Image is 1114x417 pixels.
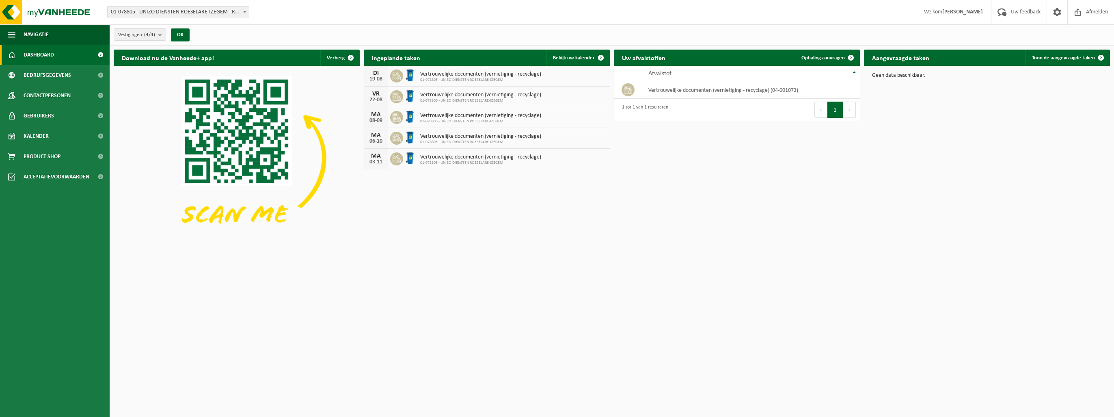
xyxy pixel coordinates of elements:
[420,154,541,161] span: Vertrouwelijke documenten (vernietiging - recyclage)
[403,110,417,124] img: WB-0240-HPE-BE-09
[420,133,541,140] span: Vertrouwelijke documenten (vernietiging - recyclage)
[843,102,856,118] button: Next
[942,9,983,15] strong: [PERSON_NAME]
[107,6,249,18] span: 01-078805 - UNIZO DIENSTEN ROESELARE-IZEGEM - ROESELARE
[546,50,609,66] a: Bekijk uw kalender
[368,76,384,82] div: 19-08
[144,32,155,37] count: (4/4)
[114,66,360,251] img: Download de VHEPlus App
[420,78,541,83] span: 01-078805 - UNIZO DIENSTEN ROESELARE-IZEGEM
[642,81,860,99] td: vertrouwelijke documenten (vernietiging - recyclage) (04-001073)
[1025,50,1109,66] a: Toon de aangevraagde taken
[368,118,384,124] div: 08-09
[420,119,541,124] span: 01-078805 - UNIZO DIENSTEN ROESELARE-IZEGEM
[24,65,71,85] span: Bedrijfsgegevens
[801,55,845,61] span: Ophaling aanvragen
[420,98,541,103] span: 01-078805 - UNIZO DIENSTEN ROESELARE-IZEGEM
[795,50,859,66] a: Ophaling aanvragen
[114,28,166,41] button: Vestigingen(4/4)
[320,50,359,66] button: Verberg
[420,113,541,119] span: Vertrouwelijke documenten (vernietiging - recyclage)
[648,70,671,77] span: Afvalstof
[1032,55,1095,61] span: Toon de aangevraagde taken
[24,106,54,126] span: Gebruikers
[420,140,541,145] span: 01-078805 - UNIZO DIENSTEN ROESELARE-IZEGEM
[171,28,190,41] button: OK
[368,111,384,118] div: MA
[24,146,60,167] span: Product Shop
[403,130,417,144] img: WB-0240-HPE-BE-09
[420,71,541,78] span: Vertrouwelijke documenten (vernietiging - recyclage)
[553,55,595,61] span: Bekijk uw kalender
[403,89,417,103] img: WB-0240-HPE-BE-09
[368,159,384,165] div: 03-11
[368,97,384,103] div: 22-08
[24,24,49,45] span: Navigatie
[403,151,417,165] img: WB-0240-HPE-BE-09
[368,153,384,159] div: MA
[872,73,1102,78] p: Geen data beschikbaar.
[24,126,49,146] span: Kalender
[24,45,54,65] span: Dashboard
[327,55,345,61] span: Verberg
[108,7,249,18] span: 01-078805 - UNIZO DIENSTEN ROESELARE-IZEGEM - ROESELARE
[368,139,384,144] div: 06-10
[827,102,843,118] button: 1
[420,92,541,98] span: Vertrouwelijke documenten (vernietiging - recyclage)
[118,29,155,41] span: Vestigingen
[420,161,541,165] span: 01-078805 - UNIZO DIENSTEN ROESELARE-IZEGEM
[368,70,384,76] div: DI
[24,167,89,187] span: Acceptatievoorwaarden
[368,91,384,97] div: VR
[814,102,827,118] button: Previous
[618,101,668,119] div: 1 tot 1 van 1 resultaten
[364,50,428,65] h2: Ingeplande taken
[403,68,417,82] img: WB-0240-HPE-BE-09
[864,50,937,65] h2: Aangevraagde taken
[368,132,384,139] div: MA
[614,50,674,65] h2: Uw afvalstoffen
[114,50,222,65] h2: Download nu de Vanheede+ app!
[24,85,71,106] span: Contactpersonen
